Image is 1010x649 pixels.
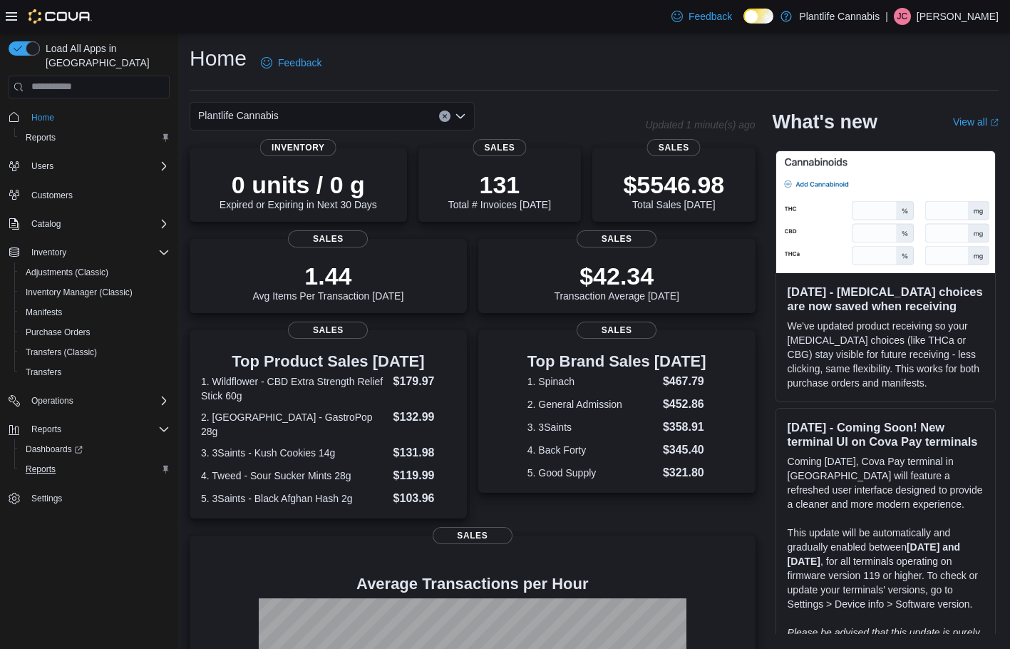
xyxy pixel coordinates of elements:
[26,490,68,507] a: Settings
[577,230,656,247] span: Sales
[31,112,54,123] span: Home
[917,8,999,25] p: [PERSON_NAME]
[433,527,512,544] span: Sales
[252,262,403,290] p: 1.44
[663,373,706,390] dd: $467.79
[31,395,73,407] span: Operations
[29,9,92,24] img: Cova
[527,443,657,457] dt: 4. Back Forty
[3,107,175,128] button: Home
[20,284,138,301] a: Inventory Manager (Classic)
[26,327,91,338] span: Purchase Orders
[20,129,61,146] a: Reports
[26,215,66,232] button: Catalog
[278,56,321,70] span: Feedback
[31,247,66,258] span: Inventory
[26,132,56,143] span: Reports
[455,111,466,122] button: Open list of options
[255,48,327,77] a: Feedback
[14,282,175,302] button: Inventory Manager (Classic)
[14,342,175,362] button: Transfers (Classic)
[31,160,53,172] span: Users
[20,264,114,281] a: Adjustments (Classic)
[20,344,170,361] span: Transfers (Classic)
[260,139,336,156] span: Inventory
[788,319,984,390] p: We've updated product receiving so your [MEDICAL_DATA] choices (like THCa or CBG) stay visible fo...
[689,9,732,24] span: Feedback
[647,139,701,156] span: Sales
[31,424,61,435] span: Reports
[393,373,455,390] dd: $179.97
[527,466,657,480] dt: 5. Good Supply
[31,493,62,504] span: Settings
[788,526,984,611] p: This update will be automatically and gradually enabled between , for all terminals operating on ...
[3,419,175,439] button: Reports
[14,128,175,148] button: Reports
[527,397,657,412] dt: 2. General Admission
[252,262,403,302] div: Avg Items Per Transaction [DATE]
[393,444,455,461] dd: $131.98
[26,158,59,175] button: Users
[527,353,706,370] h3: Top Brand Sales [DATE]
[393,467,455,484] dd: $119.99
[20,304,170,321] span: Manifests
[26,489,170,507] span: Settings
[20,441,170,458] span: Dashboards
[3,242,175,262] button: Inventory
[26,215,170,232] span: Catalog
[663,464,706,481] dd: $321.80
[26,244,170,261] span: Inventory
[577,322,656,339] span: Sales
[788,285,984,313] h3: [DATE] - [MEDICAL_DATA] choices are now saved when receiving
[26,186,170,204] span: Customers
[26,158,170,175] span: Users
[26,108,170,126] span: Home
[26,392,170,409] span: Operations
[3,156,175,176] button: Users
[201,353,455,370] h3: Top Product Sales [DATE]
[20,304,68,321] a: Manifests
[220,170,377,199] p: 0 units / 0 g
[20,324,170,341] span: Purchase Orders
[26,187,78,204] a: Customers
[20,364,170,381] span: Transfers
[26,244,72,261] button: Inventory
[14,362,175,382] button: Transfers
[663,441,706,459] dd: $345.40
[220,170,377,210] div: Expired or Expiring in Next 30 Days
[26,307,62,318] span: Manifests
[31,190,73,201] span: Customers
[448,170,551,210] div: Total # Invoices [DATE]
[3,185,175,205] button: Customers
[527,420,657,434] dt: 3. 3Saints
[26,267,108,278] span: Adjustments (Classic)
[554,262,679,302] div: Transaction Average [DATE]
[20,284,170,301] span: Inventory Manager (Classic)
[666,2,738,31] a: Feedback
[897,8,908,25] span: JC
[663,396,706,413] dd: $452.86
[743,9,773,24] input: Dark Mode
[3,391,175,411] button: Operations
[990,118,999,127] svg: External link
[473,139,526,156] span: Sales
[788,420,984,449] h3: [DATE] - Coming Soon! New terminal UI on Cova Pay terminals
[554,262,679,290] p: $42.34
[26,421,67,438] button: Reports
[14,302,175,322] button: Manifests
[439,111,450,122] button: Clear input
[26,392,79,409] button: Operations
[20,461,170,478] span: Reports
[20,324,96,341] a: Purchase Orders
[201,469,388,483] dt: 4. Tweed - Sour Sucker Mints 28g
[645,119,755,131] p: Updated 1 minute(s) ago
[788,454,984,511] p: Coming [DATE], Cova Pay terminal in [GEOGRAPHIC_DATA] will feature a refreshed user interface des...
[26,109,60,126] a: Home
[953,116,999,128] a: View allExternal link
[288,322,368,339] span: Sales
[3,488,175,509] button: Settings
[14,439,175,459] a: Dashboards
[20,364,67,381] a: Transfers
[201,491,388,506] dt: 5. 3Saints - Black Afghan Hash 2g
